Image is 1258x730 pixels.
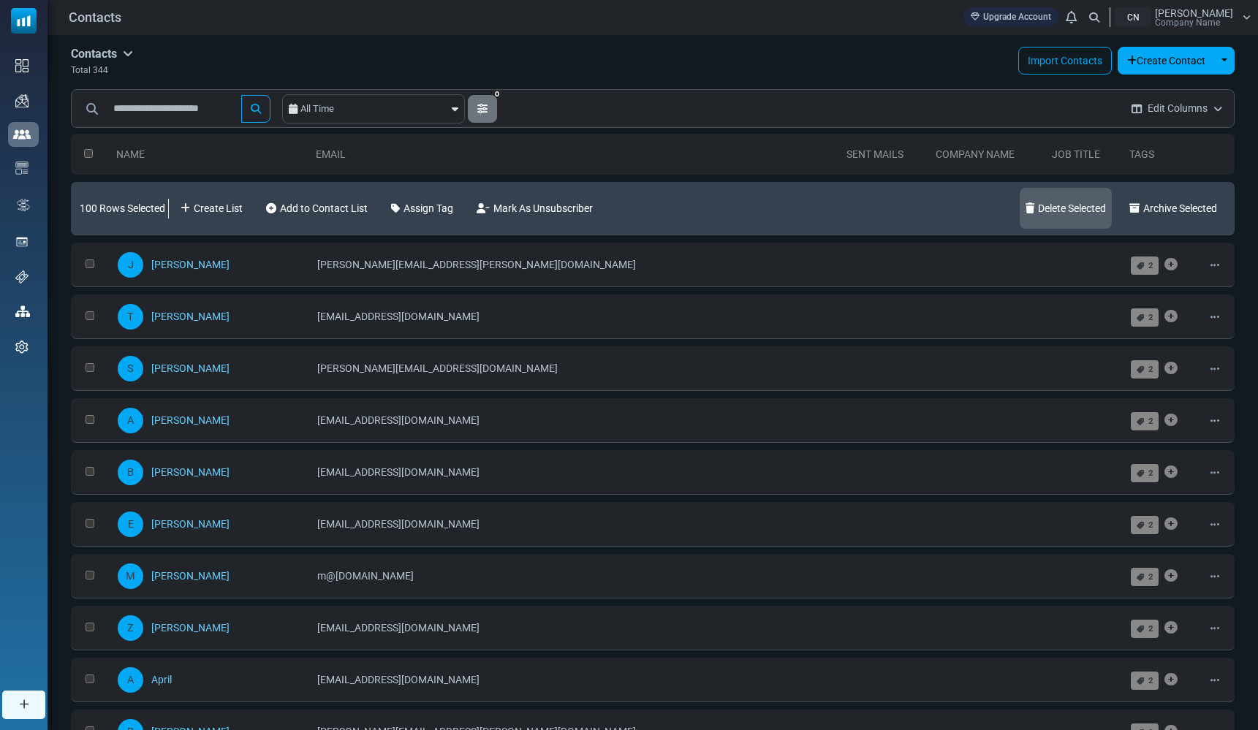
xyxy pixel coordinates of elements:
[1148,675,1153,685] span: 2
[1148,623,1153,634] span: 2
[118,563,143,589] span: M
[1118,47,1215,75] button: Create Contact
[310,243,841,287] td: [PERSON_NAME][EMAIL_ADDRESS][PERSON_NAME][DOMAIN_NAME]
[1148,312,1153,322] span: 2
[151,518,230,530] a: [PERSON_NAME]
[1131,516,1159,534] a: 2
[1115,7,1251,27] a: CN [PERSON_NAME] Company Name
[1020,188,1112,229] a: Delete Selected
[151,570,230,582] a: [PERSON_NAME]
[489,88,505,102] span: 0
[936,148,1015,160] a: Company Name
[151,622,230,634] a: [PERSON_NAME]
[1131,620,1159,638] a: 2
[151,466,230,478] a: [PERSON_NAME]
[1148,520,1153,530] span: 2
[1148,260,1153,270] span: 2
[300,95,449,123] div: All Time
[310,398,841,443] td: [EMAIL_ADDRESS][DOMAIN_NAME]
[118,460,143,485] span: B
[310,658,841,702] td: [EMAIL_ADDRESS][DOMAIN_NAME]
[1155,18,1220,27] span: Company Name
[151,674,172,685] a: April
[1131,568,1159,586] a: 2
[1155,8,1233,18] span: [PERSON_NAME]
[151,311,230,322] a: [PERSON_NAME]
[310,450,841,495] td: [EMAIL_ADDRESS][DOMAIN_NAME]
[118,304,143,330] span: T
[385,188,459,229] a: Assign Tag
[1052,148,1100,160] a: Job Title
[1131,464,1159,482] a: 2
[118,252,143,278] span: J
[15,341,29,354] img: settings-icon.svg
[936,148,1015,160] span: translation missing: en.crm_contacts.form.list_header.company_name
[15,94,29,107] img: campaigns-icon.png
[310,502,841,547] td: [EMAIL_ADDRESS][DOMAIN_NAME]
[1131,256,1159,275] a: 2
[11,8,37,34] img: mailsoftly_icon_blue_white.svg
[71,47,133,61] h5: Contacts
[468,95,497,123] button: 0
[1129,148,1154,160] a: Tags
[15,270,29,284] img: support-icon.svg
[15,161,29,175] img: email-templates-icon.svg
[151,259,230,270] a: [PERSON_NAME]
[1148,416,1153,426] span: 2
[1131,412,1159,430] a: 2
[260,188,374,229] a: Add to Contact List
[1018,47,1112,75] a: Import Contacts
[310,294,841,339] td: [EMAIL_ADDRESS][DOMAIN_NAME]
[151,414,230,426] a: [PERSON_NAME]
[15,197,31,213] img: workflow.svg
[316,148,346,160] a: Email
[1120,89,1234,128] button: Edit Columns
[15,59,29,72] img: dashboard-icon.svg
[118,356,143,381] span: S
[175,188,249,229] a: Create List
[71,65,91,75] span: Total
[1148,571,1153,582] span: 2
[963,7,1058,26] a: Upgrade Account
[1131,360,1159,379] a: 2
[1131,672,1159,690] a: 2
[151,362,230,374] a: [PERSON_NAME]
[1148,364,1153,374] span: 2
[1131,308,1159,327] a: 2
[310,554,841,598] td: m@[DOMAIN_NAME]
[1115,7,1151,27] div: CN
[69,7,121,27] span: Contacts
[118,667,143,693] span: A
[118,512,143,537] span: E
[93,65,108,75] span: 344
[80,194,165,223] span: 100 Rows Selected
[310,346,841,391] td: [PERSON_NAME][EMAIL_ADDRESS][DOMAIN_NAME]
[310,606,841,650] td: [EMAIL_ADDRESS][DOMAIN_NAME]
[116,148,145,160] a: Name
[15,235,29,248] img: landing_pages.svg
[13,129,31,140] img: contacts-icon-active.svg
[1124,188,1223,229] a: Archive Selected
[1148,468,1153,478] span: 2
[118,408,143,433] span: A
[118,615,143,641] span: Z
[471,188,599,229] a: Mark As Unsubscriber
[846,148,903,160] a: Sent Mails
